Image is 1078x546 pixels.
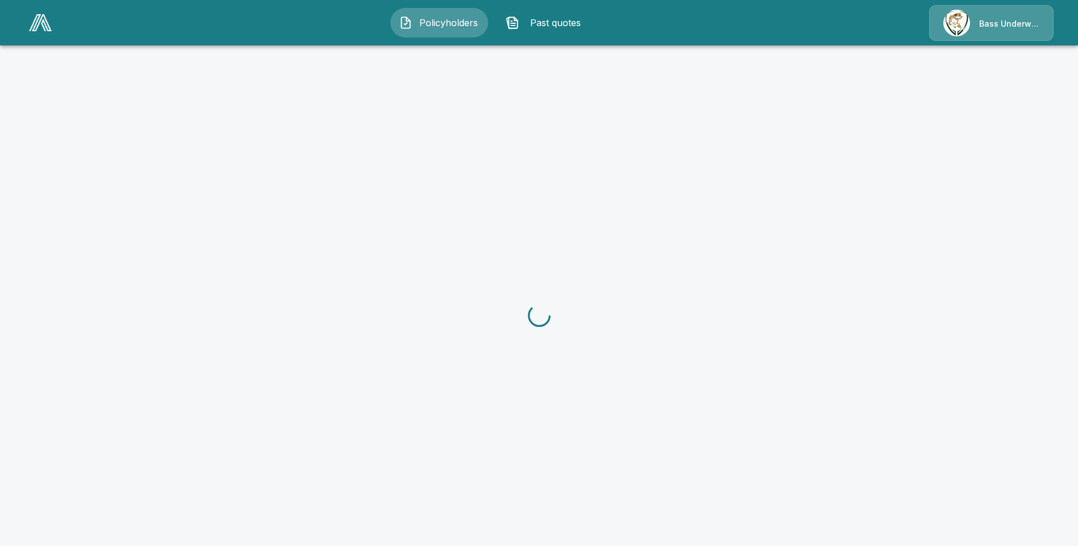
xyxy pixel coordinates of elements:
[390,8,488,37] button: Policyholders IconPolicyholders
[497,8,595,37] button: Past quotes IconPast quotes
[524,16,586,30] span: Past quotes
[506,16,519,30] img: Past quotes Icon
[417,16,480,30] span: Policyholders
[399,16,413,30] img: Policyholders Icon
[29,14,52,31] img: AA Logo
